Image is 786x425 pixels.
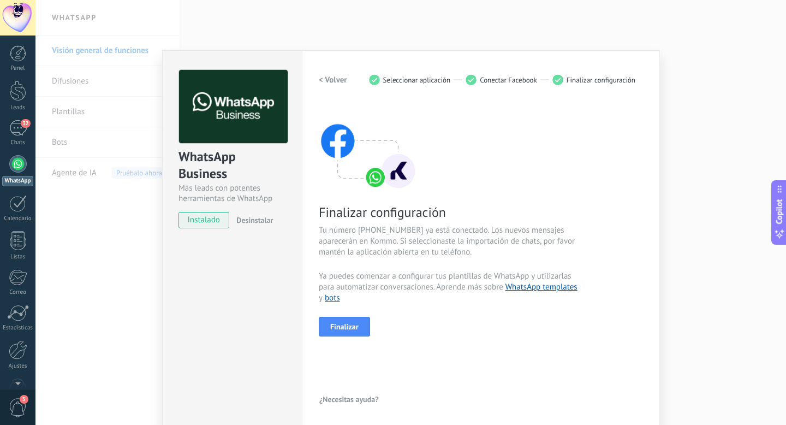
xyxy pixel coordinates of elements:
[319,225,579,258] span: Tu número [PHONE_NUMBER] ya está conectado. Los nuevos mensajes aparecerán en Kommo. Si seleccion...
[2,104,34,111] div: Leads
[319,317,370,337] button: Finalizar
[319,204,579,221] span: Finalizar configuración
[567,76,635,84] span: Finalizar configuración
[2,176,33,186] div: WhatsApp
[319,391,379,408] button: ¿Necesitas ayuda?
[236,215,273,225] span: Desinstalar
[179,212,229,228] span: instalado
[232,212,273,228] button: Desinstalar
[179,70,288,144] img: logo_main.png
[383,76,451,84] span: Seleccionar aplicación
[21,119,30,128] span: 32
[2,253,34,261] div: Listas
[319,103,417,190] img: connect with facebook
[325,293,340,303] a: bots
[178,148,286,183] div: WhatsApp Business
[319,396,379,403] span: ¿Necesitas ayuda?
[2,139,34,146] div: Chats
[2,363,34,370] div: Ajustes
[2,289,34,296] div: Correo
[319,70,347,90] button: < Volver
[319,75,347,85] h2: < Volver
[505,282,577,292] a: WhatsApp templates
[178,183,286,204] div: Más leads con potentes herramientas de WhatsApp
[480,76,537,84] span: Conectar Facebook
[2,324,34,332] div: Estadísticas
[319,271,579,304] span: Ya puedes comenzar a configurar tus plantillas de WhatsApp y utilizarlas para automatizar convers...
[2,65,34,72] div: Panel
[330,323,359,330] span: Finalizar
[2,215,34,222] div: Calendario
[20,395,28,404] span: 3
[774,199,785,225] span: Copilot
